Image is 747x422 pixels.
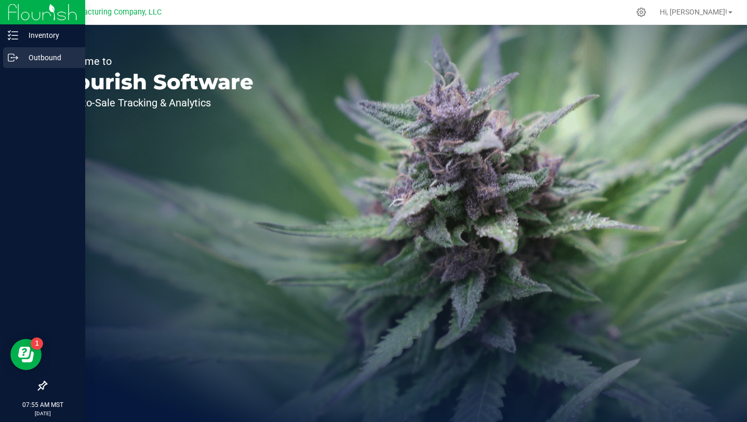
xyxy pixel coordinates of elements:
[50,8,162,17] span: BB Manufacturing Company, LLC
[8,30,18,40] inline-svg: Inventory
[18,29,81,42] p: Inventory
[18,51,81,64] p: Outbound
[56,72,254,92] p: Flourish Software
[56,98,254,108] p: Seed-to-Sale Tracking & Analytics
[635,7,648,17] div: Manage settings
[56,56,254,66] p: Welcome to
[5,410,81,417] p: [DATE]
[660,8,727,16] span: Hi, [PERSON_NAME]!
[5,400,81,410] p: 07:55 AM MST
[10,339,42,370] iframe: Resource center
[8,52,18,63] inline-svg: Outbound
[31,337,43,350] iframe: Resource center unread badge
